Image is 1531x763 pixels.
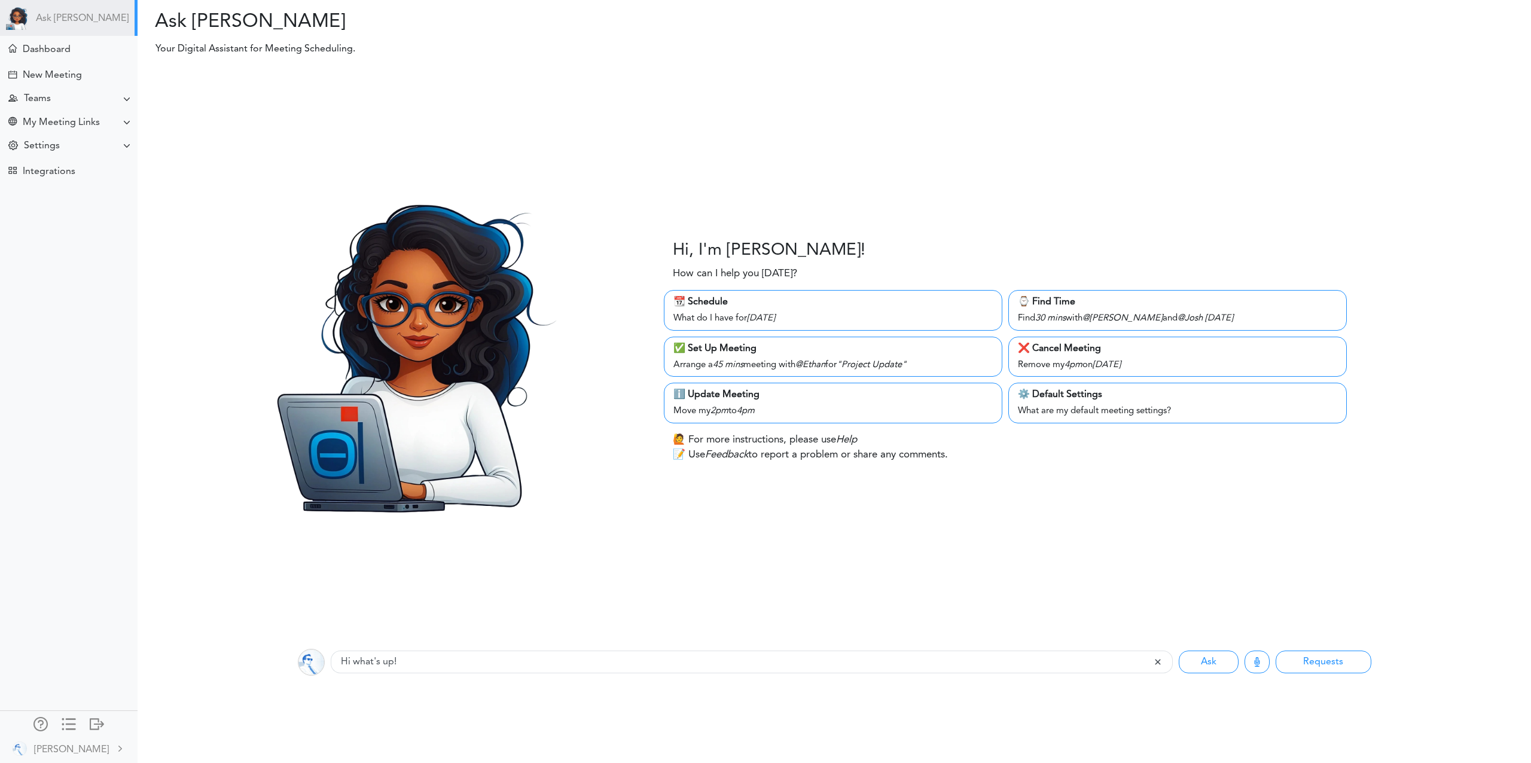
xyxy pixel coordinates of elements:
div: Dashboard [23,44,71,56]
div: ❌ Cancel Meeting [1018,341,1337,356]
div: ℹ️ Update Meeting [673,387,993,402]
div: Settings [24,141,60,152]
i: Help [836,435,857,445]
div: Arrange a meeting with for [673,356,993,373]
div: Find with and [1018,309,1337,326]
a: Ask [PERSON_NAME] [36,13,129,25]
i: "Project Update" [837,361,907,370]
i: [DATE] [1205,314,1233,323]
div: ⚙️ Default Settings [1018,387,1337,402]
img: 9k= [298,649,325,676]
div: My Meeting Links [23,117,100,129]
button: Ask [1179,651,1239,673]
div: 📆 Schedule [673,295,993,309]
h3: Hi, I'm [PERSON_NAME]! [673,241,865,261]
div: ✅ Set Up Meeting [673,341,993,356]
p: 📝 Use to report a problem or share any comments. [673,447,948,463]
div: Share Meeting Link [8,117,17,129]
i: 2pm [710,407,728,416]
div: [PERSON_NAME] [34,743,109,757]
div: TEAMCAL AI Workflow Apps [8,166,17,175]
a: [PERSON_NAME] [1,735,136,762]
i: 30 mins [1035,314,1066,323]
p: Your Digital Assistant for Meeting Scheduling. [147,42,1123,56]
div: Manage Members and Externals [33,717,48,729]
img: Powered by TEAMCAL AI [6,6,30,30]
i: 45 mins [713,361,743,370]
p: 🙋 For more instructions, please use [673,432,857,448]
div: Log out [90,717,104,729]
i: [DATE] [747,314,775,323]
i: @Josh [1178,314,1203,323]
i: @Ethan [795,361,825,370]
img: 9k= [13,741,27,756]
div: New Meeting [23,70,82,81]
h2: Ask [PERSON_NAME] [147,11,825,33]
i: Feedback [705,450,748,460]
div: Creating Meeting [8,71,17,79]
p: How can I help you [DATE]? [673,266,797,282]
div: Integrations [23,166,75,178]
i: @[PERSON_NAME] [1082,314,1163,323]
div: What are my default meeting settings? [1018,402,1337,419]
div: Teams [24,93,51,105]
i: [DATE] [1093,361,1121,370]
a: Change side menu [62,717,76,734]
i: 4pm [737,407,755,416]
div: Show only icons [62,717,76,729]
div: ⌚️ Find Time [1018,295,1337,309]
div: Move my to [673,402,993,419]
i: 4pm [1065,361,1082,370]
img: Zara.png [228,171,590,533]
div: Home [8,44,17,53]
button: Requests [1276,651,1371,673]
div: Change Settings [8,141,18,152]
div: Remove my on [1018,356,1337,373]
div: What do I have for [673,309,993,326]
